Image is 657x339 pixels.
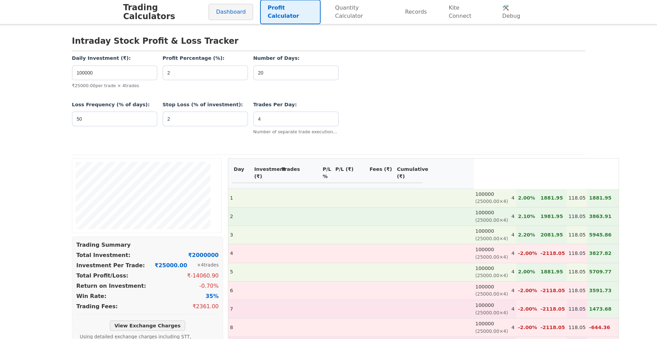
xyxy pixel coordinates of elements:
[539,263,567,281] td: 1881.95
[474,244,510,263] td: 100000
[475,254,508,260] span: ( 25000.00 × 4 )
[188,251,219,259] span: ₹ 2000000
[510,226,516,244] td: 4
[395,164,422,183] th: Cumulative (₹)
[587,281,619,300] td: 3591.73
[567,244,587,263] td: 118.05
[567,226,587,244] td: 118.05
[516,207,539,226] td: 2.10 %
[587,318,619,337] td: -644.36
[567,207,587,226] td: 118.05
[567,318,587,337] td: 118.05
[228,281,474,300] td: 6
[516,244,539,263] td: -2.00 %
[253,55,339,62] label: Number of Days:
[321,164,333,183] th: P/L %
[252,164,280,183] th: Investment (₹)
[539,207,567,226] td: 1981.95
[510,318,516,337] td: 4
[510,207,516,226] td: 4
[516,281,539,300] td: -2.00 %
[474,300,510,318] td: 100000
[197,261,219,270] span: × 4 trades
[163,55,248,62] label: Profit Percentage (%):
[199,282,219,290] span: -0.70 %
[76,251,130,259] strong: Total Investment:
[123,3,208,21] h1: Trading Calculators
[72,35,585,51] h2: Intraday Stock Profit & Loss Tracker
[587,226,619,244] td: 5945.86
[587,207,619,226] td: 3863.91
[516,226,539,244] td: 2.20 %
[567,189,587,207] td: 118.05
[76,282,146,290] strong: Return on Investment:
[206,292,219,300] span: 35 %
[539,281,567,300] td: -2118.05
[163,101,248,109] label: Stop Loss (% of investment):
[539,318,567,337] td: -2118.05
[510,281,516,300] td: 4
[587,263,619,281] td: 5709.77
[76,272,128,280] strong: Total Profit/Loss:
[398,4,435,20] a: Records
[516,189,539,207] td: 2.00 %
[228,226,474,244] td: 3
[474,226,510,244] td: 100000
[587,244,619,263] td: 3827.82
[510,263,516,281] td: 4
[539,226,567,244] td: 2081.95
[510,244,516,263] td: 4
[474,281,510,300] td: 100000
[475,328,508,334] span: ( 25000.00 × 4 )
[228,318,474,337] td: 8
[510,300,516,318] td: 4
[474,189,510,207] td: 100000
[76,302,118,311] strong: Trading Fees:
[72,55,157,62] label: Daily Investment (₹):
[475,199,508,204] span: ( 25000.00 × 4 )
[187,272,219,280] span: ₹ -14060.90
[228,263,474,281] td: 5
[474,318,510,337] td: 100000
[110,321,185,331] button: View Exchange Charges
[567,263,587,281] td: 118.05
[76,241,219,249] div: Trading Summary
[475,273,508,278] span: ( 25000.00 × 4 )
[474,207,510,226] td: 100000
[475,291,508,297] span: ( 25000.00 × 4 )
[333,164,368,183] th: P/L (₹)
[510,189,516,207] td: 4
[228,189,474,207] td: 1
[474,263,510,281] td: 100000
[539,189,567,207] td: 1881.95
[368,164,395,183] th: Fees (₹)
[475,236,508,241] span: ( 25000.00 × 4 )
[228,207,474,226] td: 2
[193,302,219,311] span: ₹ 2361.00
[155,261,187,270] span: ₹ 25000.00
[208,4,253,20] a: Dashboard
[228,300,474,318] td: 7
[72,101,157,109] label: Loss Frequency (% of days):
[475,217,508,223] span: ( 25000.00 × 4 )
[253,128,339,135] div: Number of separate trade executions per day
[516,263,539,281] td: 2.00 %
[280,164,321,183] th: Trades
[72,82,157,89] div: ₹ 25000.00 per trade × 4 trades
[587,300,619,318] td: 1473.68
[232,164,252,183] th: Day
[567,300,587,318] td: 118.05
[587,189,619,207] td: 1881.95
[76,261,145,270] strong: Investment Per Trade:
[539,300,567,318] td: -2118.05
[475,310,508,315] span: ( 25000.00 × 4 )
[253,101,339,109] label: Trades Per Day:
[228,244,474,263] td: 4
[516,318,539,337] td: -2.00 %
[516,300,539,318] td: -2.00 %
[539,244,567,263] td: -2118.05
[567,281,587,300] td: 118.05
[76,292,106,300] strong: Win Rate:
